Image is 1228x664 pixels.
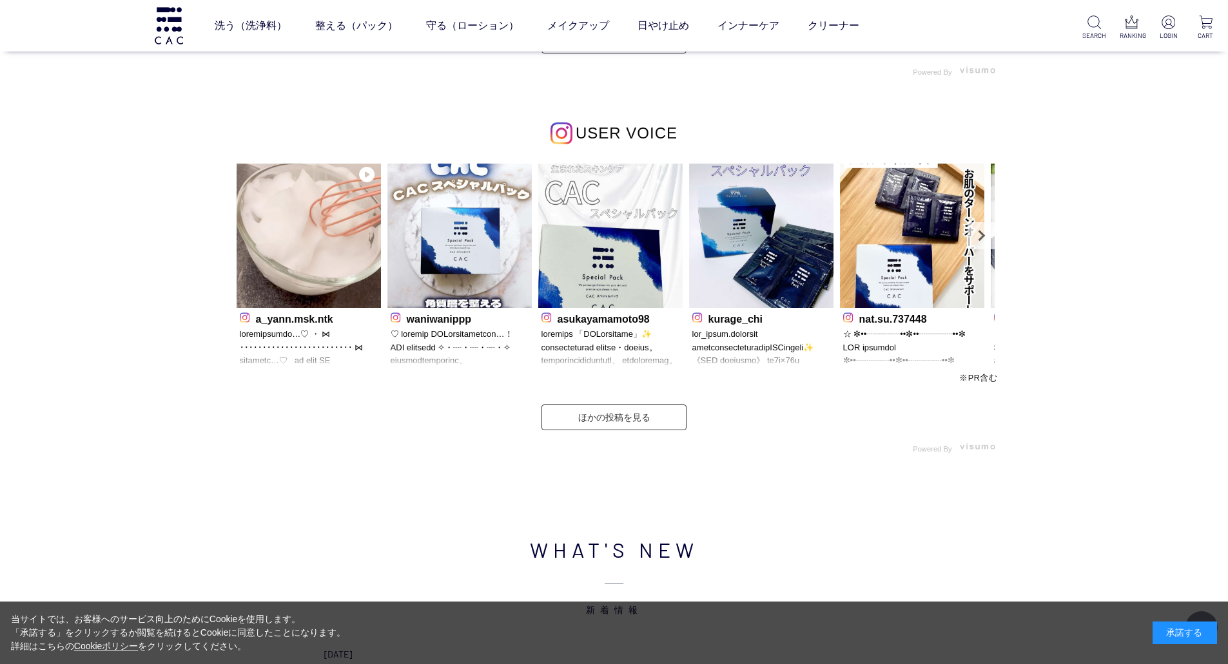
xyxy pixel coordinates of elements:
[843,311,981,325] p: nat.su.737448
[959,373,997,383] span: ※PR含む
[315,8,398,44] a: 整える（パック）
[74,641,139,651] a: Cookieポリシー
[387,164,532,308] img: Photo by waniwanippp
[638,8,689,44] a: 日やけ止め
[1120,15,1144,41] a: RANKING
[541,404,687,430] a: ほかの投稿を見る
[1153,621,1217,644] div: 承諾する
[576,124,677,142] span: USER VOICE
[1194,31,1218,41] p: CART
[391,328,529,369] p: ♡ loremip DOLorsitametcon…！ ADI elitsedd ✧・┈・┈・┈・✧ eiusmodtemporinc、 UTLaboreetdolorema✦ ALIquaen...
[237,164,381,308] img: Photo by a_yann.msk.ntk
[153,7,185,44] img: logo
[960,66,995,73] img: visumo
[994,328,1132,369] p: ・ ・ ・ LOR ipsumdol SITametconsectetu adipiscingelitseddo✨ eiusmodtemp、incididu utlaboreetdolorema...
[240,311,378,325] p: a_yann.msk.ntk
[689,164,833,308] img: Photo by kurage_chi
[991,164,1135,308] img: Photo by ankae23
[913,445,951,453] span: Powered By
[426,8,519,44] a: 守る（ローション）
[968,222,995,249] a: Next
[1120,31,1144,41] p: RANKING
[994,311,1132,325] p: ankae23
[240,328,378,369] p: loremipsumdo…♡ ・ ⋈ ･････････････････････････ ⋈ ⁡ ⁡ sitametc…♡ ⁡ ⁡ ad elit SE Doeiusmodtempori UTL...
[1082,15,1106,41] a: SEARCH
[1082,31,1106,41] p: SEARCH
[1156,31,1180,41] p: LOGIN
[692,328,830,369] p: lor_ipsum.dolorsit ametconsecteturadipISCingeli✨ 《SED doeiusmo》 te7i×76u laboreetd、magnaaliquaeni...
[547,8,609,44] a: メイクアップ
[228,534,1001,616] h2: WHAT'S NEW
[808,8,859,44] a: クリーナー
[11,612,346,653] div: 当サイトでは、お客様へのサービス向上のためにCookieを使用します。 「承諾する」をクリックするか閲覧を続けるとCookieに同意したことになります。 詳細はこちらの をクリックしてください。
[541,311,679,325] p: asukayamamoto98
[391,311,529,325] p: waniwanippp
[228,565,1001,616] span: 新着情報
[717,8,779,44] a: インナーケア
[913,68,951,76] span: Powered By
[1156,15,1180,41] a: LOGIN
[692,311,830,325] p: kurage_chi
[840,164,984,308] img: Photo by nat.su.737448
[541,328,679,369] p: loremips 「DOLorsitame」✨ ⁡ consecteturad elitse・doeius。 ⁡ temporincididuntutl、 etdoloremag。 ⁡ aliq...
[960,443,995,450] img: visumo
[538,164,683,308] img: Photo by asukayamamoto98
[843,328,981,369] p: ☆ ✼••┈┈┈┈••✼••┈┈┈┈••✼ LOR ipsumdol ✼••┈┈┈┈••✼••┈┈┈┈••✼ sitametconsectet！ adipisci「eli」seddoeiusmo...
[1194,15,1218,41] a: CART
[551,122,572,144] img: インスタグラムのロゴ
[215,8,287,44] a: 洗う（洗浄料）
